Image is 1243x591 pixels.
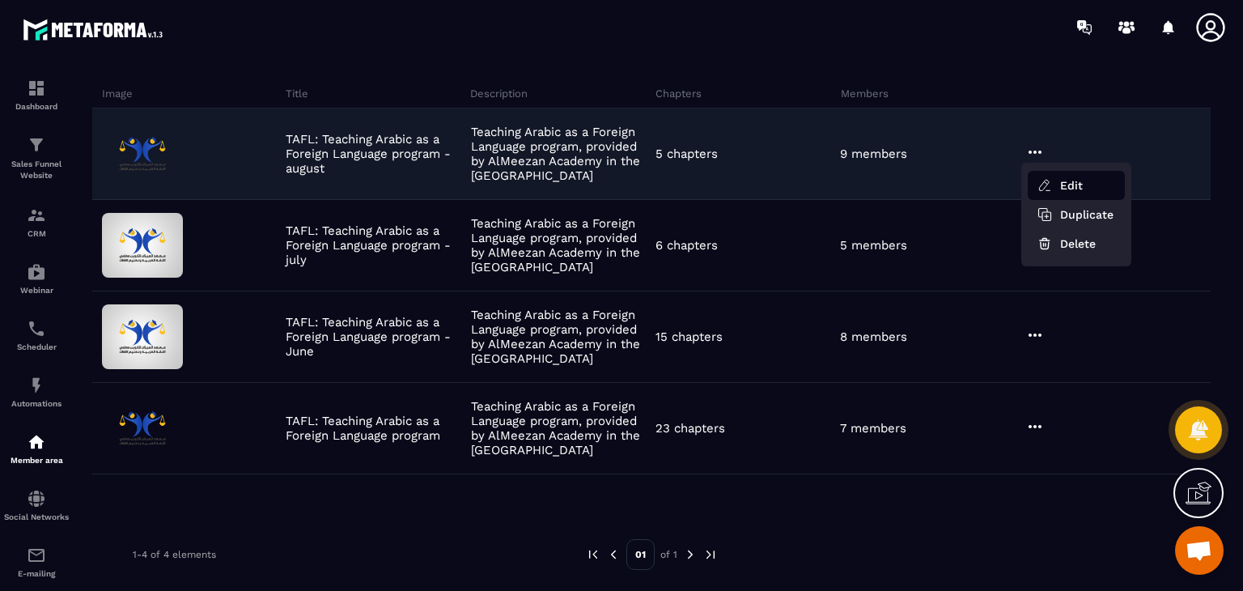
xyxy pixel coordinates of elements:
img: formation-background [102,121,183,186]
a: automationsautomationsMember area [4,420,69,477]
p: 7 members [840,421,906,436]
img: formation [27,135,46,155]
p: 15 chapters [655,330,723,344]
p: Teaching Arabic as a Foreign Language program, provided by AlMeezan Academy in the [GEOGRAPHIC_DATA] [471,125,647,183]
p: TAFL: Teaching Arabic as a Foreign Language program - august [286,132,462,176]
h6: Members [841,87,1022,100]
img: social-network [27,489,46,508]
img: automations [27,376,46,395]
img: prev [586,547,600,562]
img: email [27,546,46,565]
p: CRM [4,229,69,238]
a: schedulerschedulerScheduler [4,307,69,364]
p: TAFL: Teaching Arabic as a Foreign Language program - June [286,315,462,359]
p: 23 chapters [655,421,725,436]
img: automations [27,432,46,452]
a: formationformationCRM [4,193,69,250]
h6: Chapters [655,87,837,100]
p: Automations [4,399,69,408]
p: E-mailing [4,569,69,578]
p: TAFL: Teaching Arabic as a Foreign Language program - july [286,223,462,267]
p: 5 members [840,238,907,253]
img: prev [606,547,621,562]
p: Social Networks [4,512,69,521]
div: Open chat [1175,526,1224,575]
p: Scheduler [4,342,69,351]
img: formation [27,79,46,98]
p: 8 members [840,330,907,344]
p: 1-4 of 4 elements [133,549,216,560]
p: 01 [626,539,655,570]
img: logo [23,15,168,45]
img: formation-background [102,304,183,369]
p: Member area [4,456,69,465]
p: TAFL: Teaching Arabic as a Foreign Language program [286,414,462,443]
img: formation-background [102,213,183,278]
img: scheduler [27,319,46,338]
a: emailemailE-mailing [4,534,69,590]
p: Webinar [4,286,69,295]
p: 9 members [840,147,907,161]
a: automationsautomationsWebinar [4,250,69,307]
p: Dashboard [4,102,69,111]
h6: Image [102,87,282,100]
p: of 1 [660,548,677,561]
p: Teaching Arabic as a Foreign Language program, provided by AlMeezan Academy in the [GEOGRAPHIC_DATA] [471,308,647,366]
p: Teaching Arabic as a Foreign Language program, provided by AlMeezan Academy in the [GEOGRAPHIC_DATA] [471,399,647,457]
h6: Title [286,87,467,100]
button: Edit [1028,171,1125,200]
p: Sales Funnel Website [4,159,69,181]
p: Teaching Arabic as a Foreign Language program, provided by AlMeezan Academy in the [GEOGRAPHIC_DATA] [471,216,647,274]
button: Duplicate [1028,200,1125,229]
img: automations [27,262,46,282]
a: automationsautomationsAutomations [4,364,69,420]
img: next [683,547,698,562]
a: formationformationSales Funnel Website [4,123,69,193]
a: formationformationDashboard [4,66,69,123]
img: formation [27,206,46,225]
a: social-networksocial-networkSocial Networks [4,477,69,534]
button: Delete [1028,229,1125,258]
p: 6 chapters [655,238,718,253]
img: next [703,547,718,562]
img: formation-background [102,396,183,461]
h6: Description [470,87,651,100]
p: 5 chapters [655,147,718,161]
